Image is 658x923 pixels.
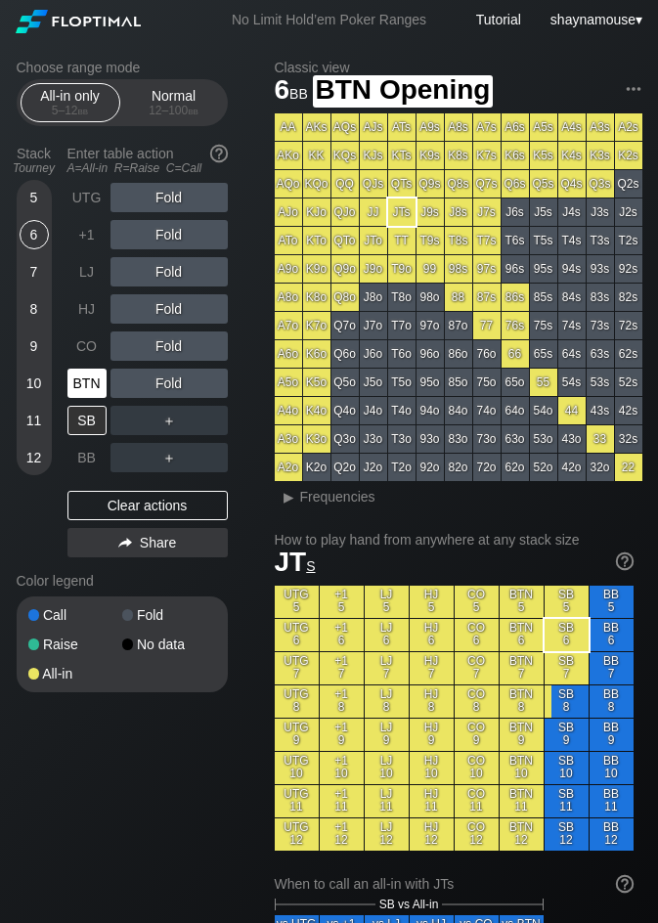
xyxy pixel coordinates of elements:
[587,284,614,311] div: 83s
[303,369,330,396] div: K5o
[615,397,642,424] div: 42s
[545,818,589,851] div: SB 12
[558,369,586,396] div: 54s
[360,369,387,396] div: J5o
[455,586,499,618] div: CO 5
[445,397,472,424] div: 84o
[20,220,49,249] div: 6
[455,752,499,784] div: CO 10
[445,369,472,396] div: 85o
[303,454,330,481] div: K2o
[25,84,115,121] div: All-in only
[133,104,215,117] div: 12 – 100
[118,538,132,549] img: share.864f2f62.svg
[331,425,359,453] div: Q3o
[320,619,364,651] div: +1 6
[445,312,472,339] div: 87o
[502,312,529,339] div: 76s
[530,284,557,311] div: 85s
[455,619,499,651] div: CO 6
[530,369,557,396] div: 55
[417,255,444,283] div: 99
[275,142,302,169] div: AKo
[558,255,586,283] div: 94s
[500,586,544,618] div: BTN 5
[417,170,444,198] div: Q9s
[331,170,359,198] div: QQ
[275,818,319,851] div: UTG 12
[275,170,302,198] div: AQo
[275,255,302,283] div: A9o
[20,294,49,324] div: 8
[500,719,544,751] div: BTN 9
[110,369,228,398] div: Fold
[388,255,416,283] div: T9o
[530,170,557,198] div: Q5s
[275,312,302,339] div: A7o
[360,142,387,169] div: KJs
[360,454,387,481] div: J2o
[445,340,472,368] div: 86o
[587,340,614,368] div: 63s
[417,340,444,368] div: 96o
[417,397,444,424] div: 94o
[360,284,387,311] div: J8o
[303,340,330,368] div: K6o
[417,227,444,254] div: T9s
[275,397,302,424] div: A4o
[28,667,122,681] div: All-in
[17,565,228,596] div: Color legend
[615,340,642,368] div: 62s
[473,340,501,368] div: 76o
[360,312,387,339] div: J7o
[473,170,501,198] div: Q7s
[122,608,216,622] div: Fold
[615,142,642,169] div: K2s
[331,113,359,141] div: AQs
[545,719,589,751] div: SB 9
[28,608,122,622] div: Call
[275,340,302,368] div: A6o
[530,397,557,424] div: 54o
[502,255,529,283] div: 96s
[502,340,529,368] div: 66
[275,198,302,226] div: AJo
[275,284,302,311] div: A8o
[545,652,589,684] div: SB 7
[365,586,409,618] div: LJ 5
[445,284,472,311] div: 88
[615,113,642,141] div: A2s
[473,397,501,424] div: 74o
[320,685,364,718] div: +1 8
[331,397,359,424] div: Q4o
[275,652,319,684] div: UTG 7
[410,785,454,817] div: HJ 11
[303,255,330,283] div: K9o
[502,454,529,481] div: 62o
[110,220,228,249] div: Fold
[473,255,501,283] div: 97s
[320,818,364,851] div: +1 12
[275,454,302,481] div: A2o
[275,369,302,396] div: A5o
[545,619,589,651] div: SB 6
[587,142,614,169] div: K3s
[530,425,557,453] div: 53o
[445,113,472,141] div: A8s
[530,198,557,226] div: J5s
[365,752,409,784] div: LJ 10
[587,425,614,453] div: 33
[545,685,589,718] div: SB 8
[320,752,364,784] div: +1 10
[303,397,330,424] div: K4o
[275,752,319,784] div: UTG 10
[67,406,107,435] div: SB
[67,443,107,472] div: BB
[615,369,642,396] div: 52s
[455,685,499,718] div: CO 8
[67,528,228,557] div: Share
[502,113,529,141] div: A6s
[615,227,642,254] div: T2s
[558,198,586,226] div: J4s
[558,142,586,169] div: K4s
